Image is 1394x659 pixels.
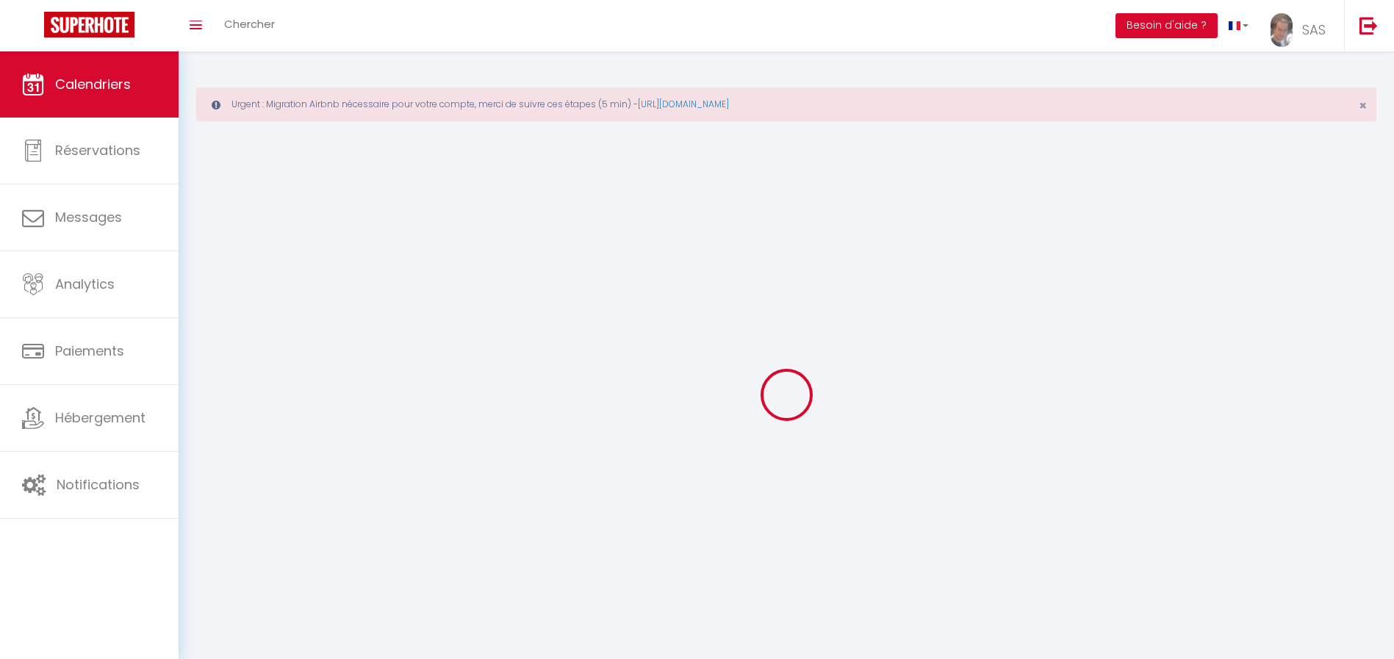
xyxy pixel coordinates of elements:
[55,208,122,226] span: Messages
[1359,16,1378,35] img: logout
[55,75,131,93] span: Calendriers
[55,342,124,360] span: Paiements
[638,98,729,110] a: [URL][DOMAIN_NAME]
[1359,96,1367,115] span: ×
[196,87,1376,121] div: Urgent : Migration Airbnb nécessaire pour votre compte, merci de suivre ces étapes (5 min) -
[1359,99,1367,112] button: Close
[224,16,275,32] span: Chercher
[55,141,140,159] span: Réservations
[1271,13,1293,47] img: ...
[55,408,145,427] span: Hébergement
[57,475,140,494] span: Notifications
[44,12,134,37] img: Super Booking
[1115,13,1218,38] button: Besoin d'aide ?
[55,275,115,293] span: Analytics
[1302,21,1326,39] span: SAS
